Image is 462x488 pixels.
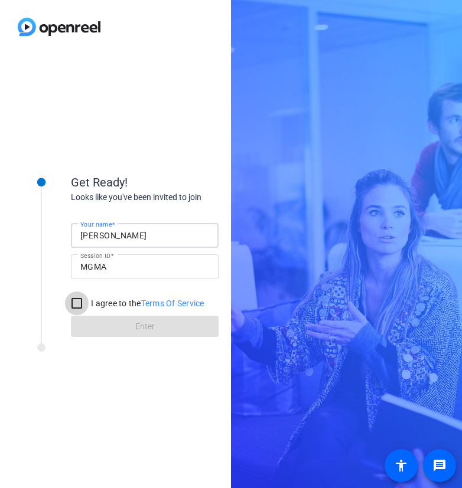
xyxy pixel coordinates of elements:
[71,191,307,204] div: Looks like you've been invited to join
[80,252,110,259] mat-label: Session ID
[71,173,307,191] div: Get Ready!
[394,458,408,473] mat-icon: accessibility
[80,221,112,228] mat-label: Your name
[141,299,204,308] a: Terms Of Service
[432,458,447,473] mat-icon: message
[89,297,204,309] label: I agree to the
